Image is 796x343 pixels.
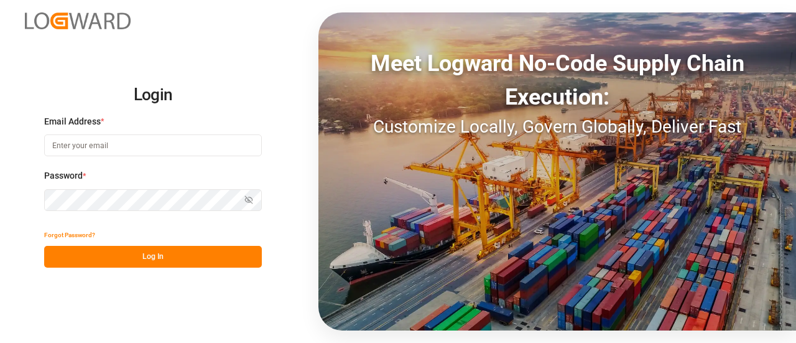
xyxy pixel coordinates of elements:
img: Logward_new_orange.png [25,12,131,29]
h2: Login [44,75,262,115]
div: Meet Logward No-Code Supply Chain Execution: [318,47,796,114]
span: Password [44,169,83,182]
span: Email Address [44,115,101,128]
input: Enter your email [44,134,262,156]
button: Forgot Password? [44,224,95,246]
div: Customize Locally, Govern Globally, Deliver Fast [318,114,796,140]
button: Log In [44,246,262,268]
